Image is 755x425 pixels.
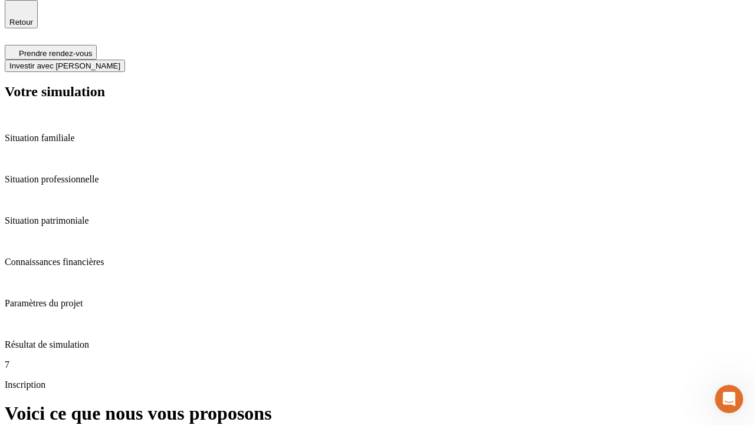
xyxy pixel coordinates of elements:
p: Situation patrimoniale [5,215,750,226]
h1: Voici ce que nous vous proposons [5,403,750,424]
span: Prendre rendez-vous [19,49,92,58]
button: Prendre rendez-vous [5,45,97,60]
span: Investir avec [PERSON_NAME] [9,61,120,70]
h2: Votre simulation [5,84,750,100]
p: Situation familiale [5,133,750,143]
p: 7 [5,359,750,370]
p: Connaissances financières [5,257,750,267]
p: Paramètres du projet [5,298,750,309]
button: Investir avec [PERSON_NAME] [5,60,125,72]
p: Résultat de simulation [5,339,750,350]
span: Retour [9,18,33,27]
p: Inscription [5,380,750,390]
iframe: Intercom live chat [715,385,743,413]
p: Situation professionnelle [5,174,750,185]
